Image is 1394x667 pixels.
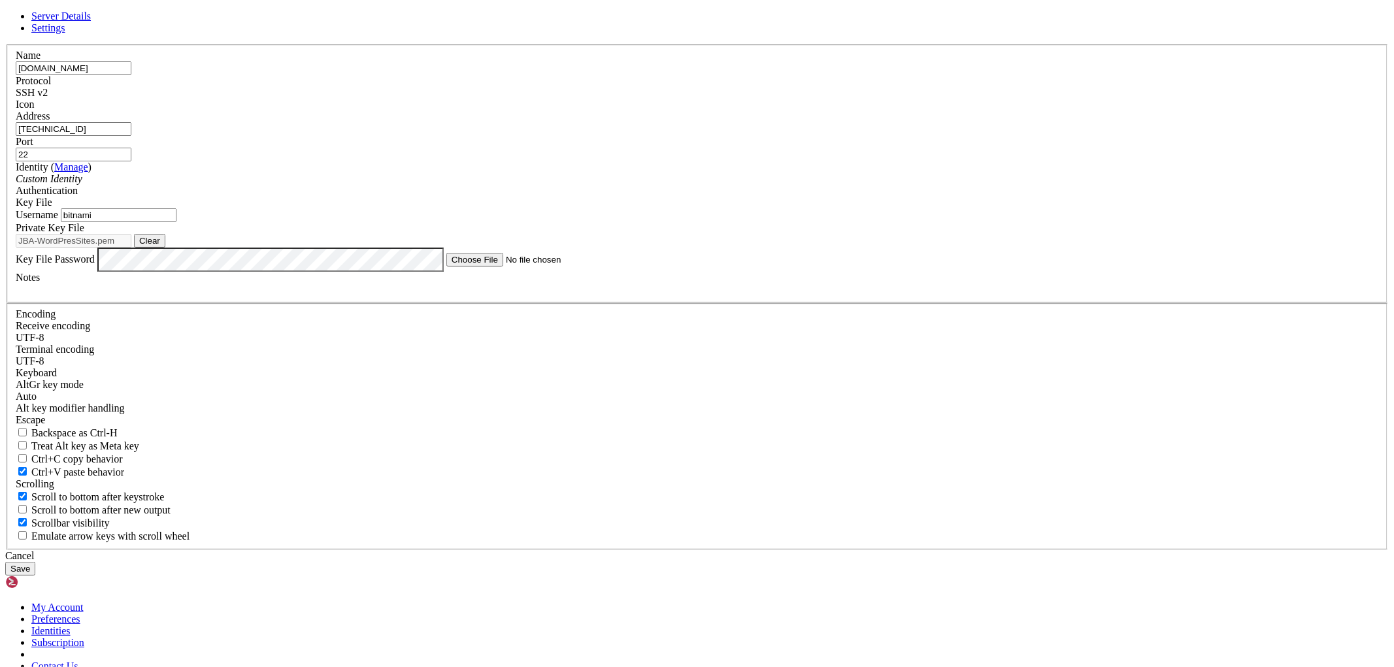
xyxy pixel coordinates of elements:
label: Username [16,209,58,220]
button: Save [5,562,35,576]
label: The default terminal encoding. ISO-2022 enables character map translations (like graphics maps). ... [16,344,94,355]
a: Identities [31,625,71,636]
div: Escape [16,414,1378,426]
label: Authentication [16,185,78,196]
div: Key File [16,197,1378,208]
div: UTF-8 [16,332,1378,344]
span: Ctrl+C copy behavior [31,453,123,464]
span: Escape [16,414,45,425]
div: Custom Identity [16,173,1378,185]
label: If true, the backspace should send BS ('\x08', aka ^H). Otherwise the backspace key should send '... [16,427,118,438]
label: Controls how the Alt key is handled. Escape: Send an ESC prefix. 8-Bit: Add 128 to the typed char... [16,402,125,414]
span: Backspace as Ctrl-H [31,427,118,438]
a: Server Details [31,10,91,22]
label: Protocol [16,75,51,86]
input: Host Name or IP [16,122,131,136]
input: Scroll to bottom after new output [18,505,27,513]
span: UTF-8 [16,332,44,343]
label: Identity [16,161,91,172]
input: Scroll to bottom after keystroke [18,492,27,500]
div: Auto [16,391,1378,402]
span: Scroll to bottom after keystroke [31,491,165,502]
input: Ctrl+C copy behavior [18,454,27,463]
label: Whether to scroll to the bottom on any keystroke. [16,491,165,502]
a: Subscription [31,637,84,648]
i: Custom Identity [16,173,82,184]
label: Encoding [16,308,56,319]
input: Ctrl+V paste behavior [18,467,27,476]
label: Set the expected encoding for data received from the host. If the encodings do not match, visual ... [16,379,84,390]
input: Treat Alt key as Meta key [18,441,27,449]
a: Manage [54,161,88,172]
span: UTF-8 [16,355,44,366]
label: Icon [16,99,34,110]
label: Set the expected encoding for data received from the host. If the encodings do not match, visual ... [16,320,90,331]
label: Keyboard [16,367,57,378]
span: Auto [16,391,37,402]
label: Address [16,110,50,122]
label: Port [16,136,33,147]
div: (0, 1) [5,17,10,29]
label: Whether the Alt key acts as a Meta key or as a distinct Alt key. [16,440,139,451]
a: Settings [31,22,65,33]
span: Key File [16,197,52,208]
input: Scrollbar visibility [18,518,27,527]
input: Port Number [16,148,131,161]
label: Scrolling [16,478,54,489]
label: Notes [16,272,40,283]
label: Ctrl+V pastes if true, sends ^V to host if false. Ctrl+Shift+V sends ^V to host if true, pastes i... [16,466,124,478]
input: Backspace as Ctrl-H [18,428,27,436]
img: Shellngn [5,576,80,589]
x-row: Connection timed out [5,5,1223,17]
div: SSH v2 [16,87,1378,99]
button: Clear [134,234,165,248]
label: When using the alternative screen buffer, and DECCKM (Application Cursor Keys) is active, mouse w... [16,530,190,542]
label: Key File Password [16,253,95,265]
div: UTF-8 [16,355,1378,367]
label: Scroll to bottom after new output. [16,504,171,515]
span: Ctrl+V paste behavior [31,466,124,478]
span: SSH v2 [16,87,48,98]
label: The vertical scrollbar mode. [16,517,110,529]
input: Login Username [61,208,176,222]
input: Server Name [16,61,131,75]
span: Treat Alt key as Meta key [31,440,139,451]
label: Ctrl-C copies if true, send ^C to host if false. Ctrl-Shift-C sends ^C to host if true, copies if... [16,453,123,464]
a: My Account [31,602,84,613]
span: Scroll to bottom after new output [31,504,171,515]
input: Emulate arrow keys with scroll wheel [18,531,27,540]
span: Emulate arrow keys with scroll wheel [31,530,190,542]
span: ( ) [51,161,91,172]
label: Name [16,50,41,61]
span: Scrollbar visibility [31,517,110,529]
label: Private Key File [16,222,84,233]
div: Cancel [5,550,1389,562]
a: Preferences [31,613,80,625]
